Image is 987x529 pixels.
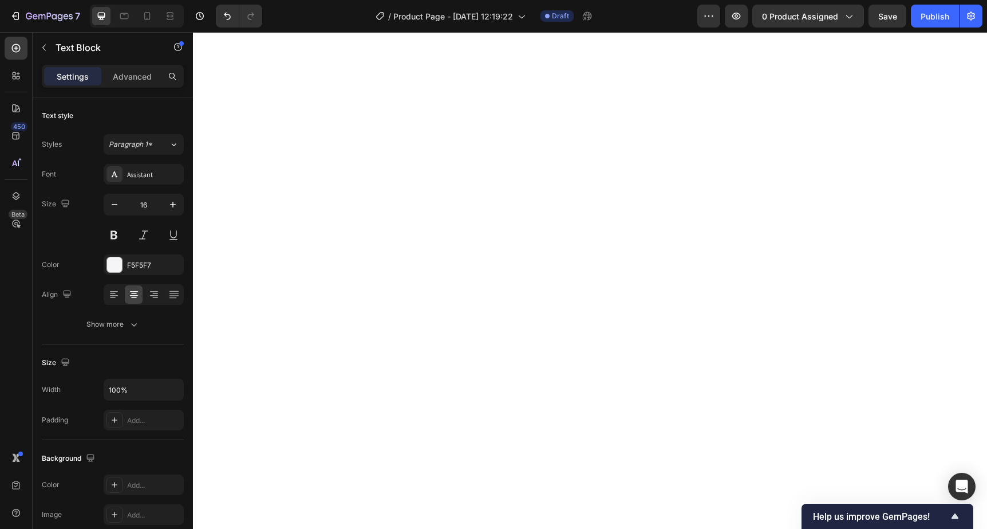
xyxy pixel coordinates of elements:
[216,5,262,28] div: Undo/Redo
[127,170,181,180] div: Assistant
[11,122,27,131] div: 450
[42,480,60,490] div: Color
[56,41,153,54] p: Text Block
[762,10,838,22] span: 0 product assigned
[5,5,85,28] button: 7
[42,510,62,520] div: Image
[86,319,140,330] div: Show more
[42,385,61,395] div: Width
[911,5,959,28] button: Publish
[393,10,513,22] span: Product Page - [DATE] 12:19:22
[552,11,569,21] span: Draft
[193,32,987,529] iframe: Design area
[104,134,184,155] button: Paragraph 1*
[388,10,391,22] span: /
[948,473,976,500] div: Open Intercom Messenger
[42,169,56,179] div: Font
[57,70,89,83] p: Settings
[104,379,183,400] input: Auto
[868,5,906,28] button: Save
[752,5,864,28] button: 0 product assigned
[113,70,152,83] p: Advanced
[127,260,181,271] div: F5F5F7
[42,260,60,270] div: Color
[42,139,62,150] div: Styles
[75,9,80,23] p: 7
[878,11,897,21] span: Save
[127,510,181,520] div: Add...
[9,210,27,219] div: Beta
[42,355,72,371] div: Size
[42,415,68,425] div: Padding
[42,287,74,303] div: Align
[127,416,181,426] div: Add...
[42,197,72,212] div: Size
[921,10,949,22] div: Publish
[42,451,97,467] div: Background
[42,314,184,335] button: Show more
[813,510,962,523] button: Show survey - Help us improve GemPages!
[127,480,181,491] div: Add...
[109,139,152,150] span: Paragraph 1*
[813,511,948,522] span: Help us improve GemPages!
[42,111,73,121] div: Text style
